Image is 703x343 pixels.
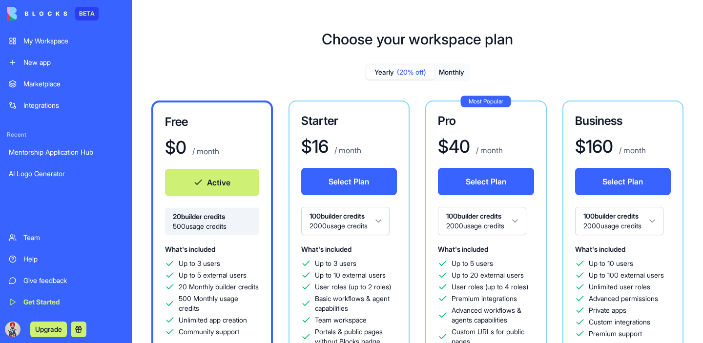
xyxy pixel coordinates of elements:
button: Yearly [366,65,434,80]
div: My Workspace [23,36,123,46]
span: What's included [575,245,625,253]
span: Private apps [589,305,626,315]
a: AI Logo Generator [3,164,129,183]
a: Get Started [3,292,129,312]
span: What's included [438,245,488,253]
span: Advanced workflows & agents capabilities [452,305,534,325]
span: Advanced permissions [589,294,658,303]
span: User roles (up to 4 roles) [452,282,528,292]
span: Up to 3 users [179,259,220,268]
span: What's included [165,245,215,253]
a: New app [3,53,129,72]
a: Marketplace [3,74,129,94]
div: BETA [75,7,99,20]
a: My Workspace [3,31,129,51]
h3: Starter [301,113,397,129]
span: Premium integrations [452,294,517,303]
div: Team [23,233,123,242]
span: Premium support [589,329,642,339]
span: Unlimited app creation [179,315,247,325]
div: New app [23,58,123,67]
button: Monthly [434,65,469,80]
h1: $ 160 [575,137,613,156]
a: BETA [7,7,99,20]
a: Upgrade [30,324,67,334]
img: ACg8ocKqObnYYKsy7QcZniYC7JUT7q8uPq4hPi7ZZNTL9I16fXTz-Q7i=s96-c [5,322,21,337]
div: Help [23,254,123,264]
span: What's included [301,245,351,253]
button: Select Plan [301,168,397,195]
span: Up to 5 users [452,259,493,268]
img: logo [7,7,67,20]
span: Up to 20 external users [452,270,524,280]
span: Up to 100 external users [589,270,664,280]
div: Marketplace [23,79,123,89]
h1: Choose your workspace plan [322,30,513,48]
span: (20% off) [397,67,426,77]
button: Upgrade [30,322,67,337]
h1: $ 16 [301,137,329,156]
button: Active [165,169,259,196]
span: Custom integrations [589,317,650,327]
p: / month [190,145,219,157]
button: Select Plan [438,168,534,195]
h3: Business [575,113,671,129]
a: Team [3,228,129,247]
span: Basic workflows & agent capabilities [315,294,397,313]
span: User roles (up to 2 roles) [315,282,391,292]
div: Most Popular [461,96,511,107]
span: 20 Monthly builder credits [179,282,259,292]
p: / month [332,144,361,156]
h1: $ 0 [165,138,186,157]
button: Select Plan [575,168,671,195]
a: Integrations [3,96,129,115]
span: Up to 3 users [315,259,356,268]
div: Integrations [23,101,123,110]
span: Community support [179,327,239,337]
h1: $ 40 [438,137,470,156]
span: Up to 10 users [589,259,633,268]
h3: Free [165,114,259,130]
span: 500 Monthly usage credits [179,294,259,313]
div: Give feedback [23,276,123,285]
a: Mentorship Application Hub [3,142,129,162]
span: Up to 5 external users [179,270,247,280]
div: Mentorship Application Hub [9,147,123,157]
a: Help [3,249,129,269]
h3: Pro [438,113,534,129]
span: 20 builder credits [173,212,251,222]
div: Get Started [23,297,123,307]
span: Team workspace [315,315,367,325]
div: AI Logo Generator [9,169,123,179]
span: Recent [3,131,129,139]
span: Unlimited user roles [589,282,650,292]
span: Up to 10 external users [315,270,386,280]
span: 500 usage credits [173,222,251,231]
p: / month [474,144,503,156]
p: / month [617,144,646,156]
a: Give feedback [3,271,129,290]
